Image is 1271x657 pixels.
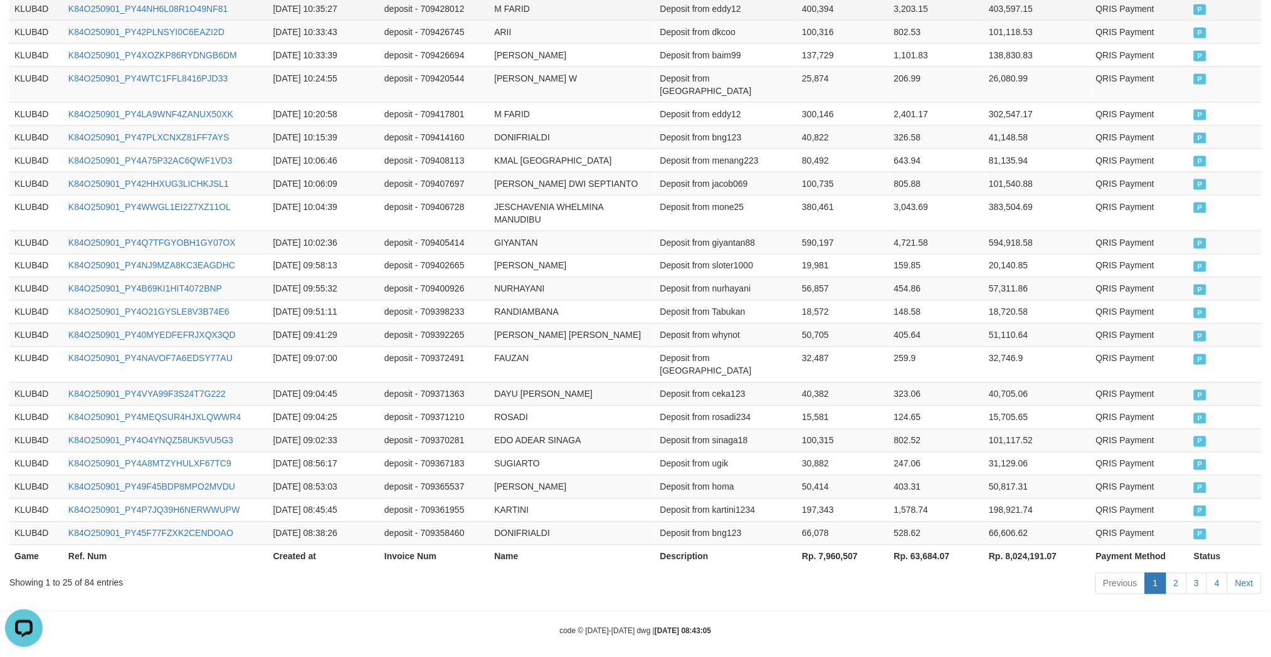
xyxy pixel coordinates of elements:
[1194,28,1206,38] span: PAID
[655,627,711,636] strong: [DATE] 08:43:05
[797,406,889,429] td: 15,581
[379,125,489,149] td: deposit - 709414160
[9,475,63,498] td: KLUB4D
[984,231,1091,254] td: 594,918.58
[1194,390,1206,401] span: PAID
[797,522,889,545] td: 66,078
[489,195,655,231] td: JESCHAVENIA WHELMINA MANUDIBU
[655,231,798,254] td: Deposit from giyantan88
[655,452,798,475] td: Deposit from ugik
[1091,195,1189,231] td: QRIS Payment
[9,347,63,382] td: KLUB4D
[268,406,379,429] td: [DATE] 09:04:25
[889,102,984,125] td: 2,401.17
[489,231,655,254] td: GIYANTAN
[984,172,1091,195] td: 101,540.88
[9,382,63,406] td: KLUB4D
[984,406,1091,429] td: 15,705.65
[889,172,984,195] td: 805.88
[797,323,889,347] td: 50,705
[655,149,798,172] td: Deposit from menang223
[268,475,379,498] td: [DATE] 08:53:03
[655,300,798,323] td: Deposit from Tabukan
[1091,406,1189,429] td: QRIS Payment
[379,323,489,347] td: deposit - 709392265
[9,406,63,429] td: KLUB4D
[9,452,63,475] td: KLUB4D
[379,475,489,498] td: deposit - 709365537
[1227,573,1262,594] a: Next
[68,202,231,212] a: K84O250901_PY4WWGL1EI2Z7XZ11OL
[1194,179,1206,190] span: PAID
[797,254,889,277] td: 19,981
[9,522,63,545] td: KLUB4D
[489,382,655,406] td: DAYU [PERSON_NAME]
[1194,133,1206,144] span: PAID
[1091,20,1189,43] td: QRIS Payment
[9,277,63,300] td: KLUB4D
[1091,452,1189,475] td: QRIS Payment
[655,498,798,522] td: Deposit from kartini1234
[1194,483,1206,493] span: PAID
[797,545,889,568] th: Rp. 7,960,507
[984,498,1091,522] td: 198,921.74
[489,125,655,149] td: DONIFRIALDI
[655,66,798,102] td: Deposit from [GEOGRAPHIC_DATA]
[379,66,489,102] td: deposit - 709420544
[268,300,379,323] td: [DATE] 09:51:11
[797,300,889,323] td: 18,572
[797,429,889,452] td: 100,315
[379,300,489,323] td: deposit - 709398233
[68,73,228,83] a: K84O250901_PY4WTC1FFL8416PJD33
[379,195,489,231] td: deposit - 709406728
[68,389,226,399] a: K84O250901_PY4VYA99F3S24T7G222
[68,284,222,294] a: K84O250901_PY4B69KI1HIT4072BNP
[9,102,63,125] td: KLUB4D
[68,413,241,423] a: K84O250901_PY4MEQSUR4HJXLQWWR4
[379,452,489,475] td: deposit - 709367183
[655,475,798,498] td: Deposit from homa
[379,382,489,406] td: deposit - 709371363
[489,406,655,429] td: ROSADI
[1091,300,1189,323] td: QRIS Payment
[984,452,1091,475] td: 31,129.06
[655,43,798,66] td: Deposit from baim99
[68,459,231,469] a: K84O250901_PY4A8MTZYHULXF67TC9
[1091,522,1189,545] td: QRIS Payment
[68,482,235,492] a: K84O250901_PY49F45BDP8MPO2MVDU
[797,43,889,66] td: 137,729
[1189,545,1262,568] th: Status
[68,330,236,340] a: K84O250901_PY40MYEDFEFRJXQX3QD
[1091,149,1189,172] td: QRIS Payment
[889,231,984,254] td: 4,721.58
[9,43,63,66] td: KLUB4D
[1091,43,1189,66] td: QRIS Payment
[797,277,889,300] td: 56,857
[379,102,489,125] td: deposit - 709417801
[1091,475,1189,498] td: QRIS Payment
[984,382,1091,406] td: 40,705.06
[379,522,489,545] td: deposit - 709358460
[268,452,379,475] td: [DATE] 08:56:17
[379,406,489,429] td: deposit - 709371210
[1194,202,1206,213] span: PAID
[68,179,229,189] a: K84O250901_PY42HHXUG3LICHKJSL1
[655,382,798,406] td: Deposit from ceka123
[797,231,889,254] td: 590,197
[1194,506,1206,517] span: PAID
[489,254,655,277] td: [PERSON_NAME]
[268,195,379,231] td: [DATE] 10:04:39
[655,522,798,545] td: Deposit from bng123
[489,347,655,382] td: FAUZAN
[268,347,379,382] td: [DATE] 09:07:00
[9,125,63,149] td: KLUB4D
[889,43,984,66] td: 1,101.83
[797,475,889,498] td: 50,414
[1091,125,1189,149] td: QRIS Payment
[984,522,1091,545] td: 66,606.62
[268,43,379,66] td: [DATE] 10:33:39
[889,195,984,231] td: 3,043.69
[655,323,798,347] td: Deposit from whynot
[1091,429,1189,452] td: QRIS Payment
[1194,4,1206,15] span: PAID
